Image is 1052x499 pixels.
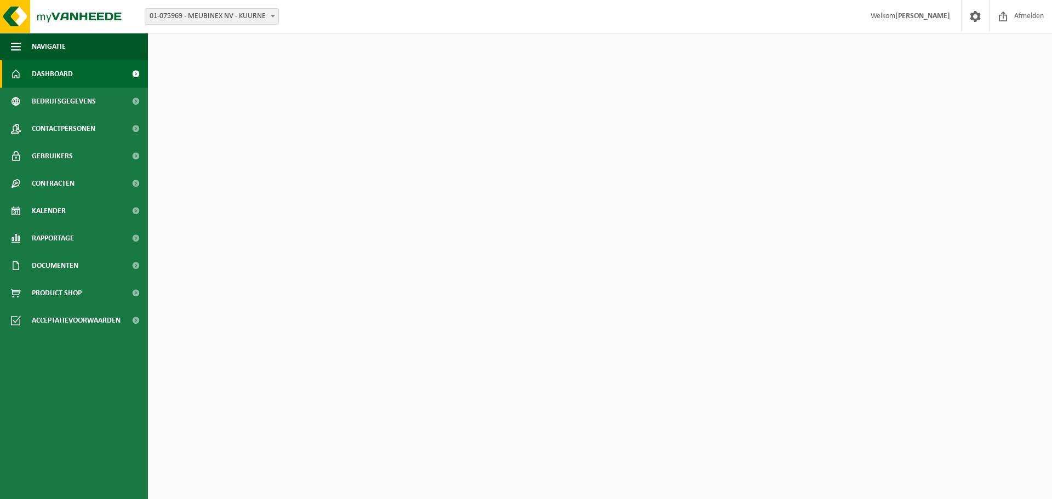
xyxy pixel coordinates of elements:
[32,60,73,88] span: Dashboard
[32,170,75,197] span: Contracten
[32,142,73,170] span: Gebruikers
[32,225,74,252] span: Rapportage
[32,307,121,334] span: Acceptatievoorwaarden
[145,8,279,25] span: 01-075969 - MEUBINEX NV - KUURNE
[32,279,82,307] span: Product Shop
[32,33,66,60] span: Navigatie
[32,252,78,279] span: Documenten
[32,88,96,115] span: Bedrijfsgegevens
[145,9,278,24] span: 01-075969 - MEUBINEX NV - KUURNE
[895,12,950,20] strong: [PERSON_NAME]
[32,115,95,142] span: Contactpersonen
[32,197,66,225] span: Kalender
